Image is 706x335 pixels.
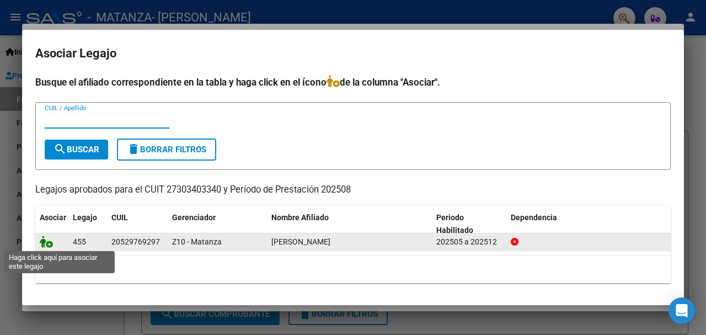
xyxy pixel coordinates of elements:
[668,297,695,324] div: Open Intercom Messenger
[54,145,99,155] span: Buscar
[117,139,216,161] button: Borrar Filtros
[40,213,66,222] span: Asociar
[35,43,671,64] h2: Asociar Legajo
[54,142,67,156] mat-icon: search
[168,206,267,242] datatable-header-cell: Gerenciador
[172,237,222,246] span: Z10 - Matanza
[111,213,128,222] span: CUIL
[267,206,432,242] datatable-header-cell: Nombre Afiliado
[73,213,97,222] span: Legajo
[35,256,671,283] div: 1 registros
[271,213,329,222] span: Nombre Afiliado
[73,237,86,246] span: 455
[35,75,671,89] h4: Busque el afiliado correspondiente en la tabla y haga click en el ícono de la columna "Asociar".
[45,140,108,159] button: Buscar
[271,237,330,246] span: VILLEGAS VALENTIN OSVALDO
[511,213,557,222] span: Dependencia
[35,183,671,197] p: Legajos aprobados para el CUIT 27303403340 y Período de Prestación 202508
[127,145,206,155] span: Borrar Filtros
[127,142,140,156] mat-icon: delete
[436,236,502,248] div: 202505 a 202512
[436,213,473,235] span: Periodo Habilitado
[172,213,216,222] span: Gerenciador
[68,206,107,242] datatable-header-cell: Legajo
[506,206,671,242] datatable-header-cell: Dependencia
[111,236,160,248] div: 20529769297
[35,206,68,242] datatable-header-cell: Asociar
[432,206,506,242] datatable-header-cell: Periodo Habilitado
[107,206,168,242] datatable-header-cell: CUIL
